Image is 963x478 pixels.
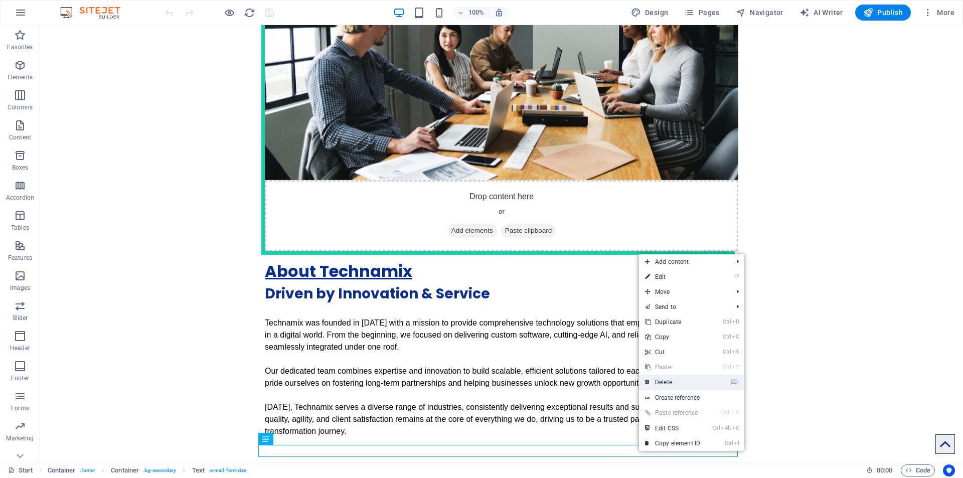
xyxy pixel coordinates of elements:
[736,409,739,416] i: V
[723,318,731,325] i: Ctrl
[901,464,935,476] button: Code
[209,464,247,476] span: . e-mail-font-size
[627,5,673,21] div: Design (Ctrl+Alt+Y)
[639,421,706,436] a: CtrlAltCEdit CSS
[639,360,706,375] a: CtrlVPaste
[799,8,843,18] span: AI Writer
[11,374,29,382] p: Footer
[58,7,133,19] img: Editor Logo
[10,284,31,292] p: Images
[732,364,739,370] i: V
[8,73,33,81] p: Elements
[143,464,176,476] span: . bg-secondary
[639,330,706,345] a: CtrlCCopy
[730,409,735,416] i: ⇧
[495,8,504,17] i: On resize automatically adjust zoom level to fit chosen device.
[192,464,205,476] span: Click to select. Double-click to edit
[11,404,29,412] p: Forms
[225,155,698,226] div: Drop content here
[736,8,783,18] span: Navigator
[468,7,485,19] h6: 100%
[884,466,885,474] span: :
[111,464,139,476] span: Click to select. Double-click to edit
[7,43,33,51] p: Favorites
[639,436,706,451] a: CtrlICopy element ID
[48,464,76,476] span: Click to select. Double-click to edit
[639,314,706,330] a: CtrlDDuplicate
[12,164,29,172] p: Boxes
[639,405,706,420] a: Ctrl⇧VPaste reference
[684,8,719,18] span: Pages
[243,7,255,19] button: reload
[721,425,731,431] i: Alt
[407,199,457,213] span: Add elements
[6,194,34,202] p: Accordion
[80,464,96,476] span: . footer
[732,334,739,340] i: C
[639,254,729,269] span: Add content
[639,375,706,390] a: ⌦Delete
[244,7,255,19] i: Reload page
[732,5,787,21] button: Navigator
[8,464,33,476] a: Click to cancel selection. Double-click to open Pages
[723,349,731,355] i: Ctrl
[639,345,706,360] a: CtrlXCut
[734,440,739,446] i: I
[923,8,954,18] span: More
[13,314,28,322] p: Slider
[943,464,955,476] button: Usercentrics
[732,349,739,355] i: X
[866,464,893,476] h6: Session time
[712,425,720,431] i: Ctrl
[723,364,731,370] i: Ctrl
[725,440,733,446] i: Ctrl
[223,7,235,19] button: Click here to leave preview mode and continue editing
[461,199,516,213] span: Paste clipboard
[453,7,489,19] button: 100%
[639,269,706,284] a: ⏎Edit
[795,5,847,21] button: AI Writer
[905,464,930,476] span: Code
[721,409,729,416] i: Ctrl
[639,284,729,299] span: Move
[11,224,29,232] p: Tables
[627,5,673,21] button: Design
[732,318,739,325] i: D
[10,344,30,352] p: Header
[631,8,669,18] span: Design
[8,103,33,111] p: Columns
[919,5,958,21] button: More
[639,390,744,405] a: Create reference
[6,434,34,442] p: Marketing
[680,5,723,21] button: Pages
[877,464,892,476] span: 00 00
[48,464,247,476] nav: breadcrumb
[732,425,739,431] i: C
[639,299,729,314] a: Send to
[855,5,911,21] button: Publish
[9,133,31,141] p: Content
[723,334,731,340] i: Ctrl
[734,273,739,280] i: ⏎
[731,379,739,385] i: ⌦
[863,8,903,18] span: Publish
[8,254,32,262] p: Features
